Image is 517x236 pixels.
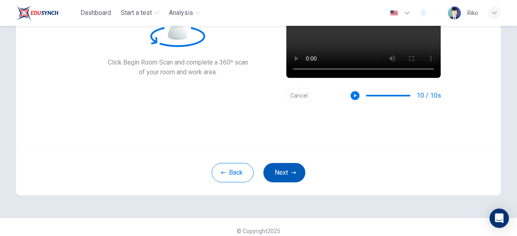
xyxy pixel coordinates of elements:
img: EduSynch logo [16,5,59,21]
span: of your room and work area. [108,67,248,77]
span: 10 / 10s [417,91,441,100]
button: Start a test [118,6,162,20]
span: Analysis [169,8,193,18]
button: Analysis [166,6,204,20]
div: Riko [467,8,478,18]
button: Dashboard [77,6,114,20]
div: Open Intercom Messenger [490,209,509,228]
span: Click Begin Room Scan and complete a 360º scan [108,58,248,67]
span: Dashboard [80,8,111,18]
button: Next [263,163,305,182]
span: Start a test [121,8,152,18]
button: Back [212,163,254,182]
a: EduSynch logo [16,5,77,21]
img: en [389,10,399,16]
button: Cancel [286,88,312,104]
span: © Copyright 2025 [237,228,280,234]
img: Profile picture [448,6,461,19]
